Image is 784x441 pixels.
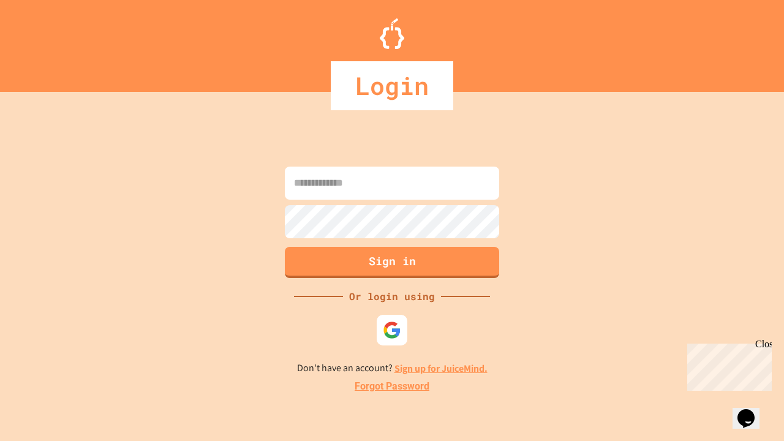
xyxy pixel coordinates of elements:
iframe: chat widget [682,339,772,391]
img: Logo.svg [380,18,404,49]
img: google-icon.svg [383,321,401,339]
iframe: chat widget [733,392,772,429]
div: Or login using [343,289,441,304]
button: Sign in [285,247,499,278]
div: Chat with us now!Close [5,5,85,78]
a: Forgot Password [355,379,429,394]
a: Sign up for JuiceMind. [394,362,488,375]
p: Don't have an account? [297,361,488,376]
div: Login [331,61,453,110]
